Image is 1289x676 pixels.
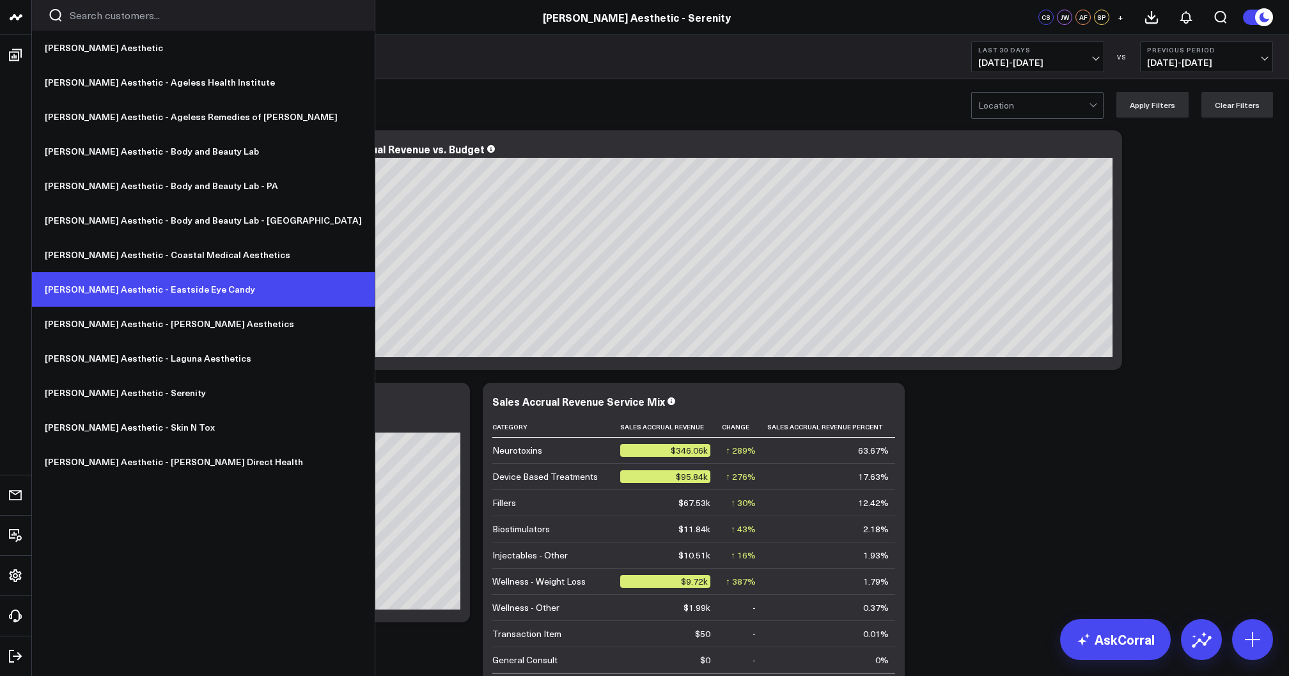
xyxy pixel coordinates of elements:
[858,444,889,457] div: 63.67%
[863,575,889,588] div: 1.79%
[32,31,375,65] a: [PERSON_NAME] Aesthetic
[620,417,722,438] th: Sales Accrual Revenue
[1118,13,1123,22] span: +
[978,58,1097,68] span: [DATE] - [DATE]
[492,417,620,438] th: Category
[492,496,516,509] div: Fillers
[1057,10,1072,25] div: JW
[971,42,1104,72] button: Last 30 Days[DATE]-[DATE]
[543,10,731,24] a: [PERSON_NAME] Aesthetic - Serenity
[1140,42,1273,72] button: Previous Period[DATE]-[DATE]
[858,496,889,509] div: 12.42%
[1060,619,1171,660] a: AskCorral
[684,601,710,614] div: $1.99k
[275,142,485,156] div: Monthly Sales Accrual Revenue vs. Budget
[1201,92,1273,118] button: Clear Filters
[32,238,375,272] a: [PERSON_NAME] Aesthetic - Coastal Medical Aesthetics
[767,417,900,438] th: Sales Accrual Revenue Percent
[492,575,586,588] div: Wellness - Weight Loss
[863,549,889,562] div: 1.93%
[32,272,375,307] a: [PERSON_NAME] Aesthetic - Eastside Eye Candy
[32,376,375,410] a: [PERSON_NAME] Aesthetic - Serenity
[978,46,1097,54] b: Last 30 Days
[863,601,889,614] div: 0.37%
[695,627,710,640] div: $50
[722,417,767,438] th: Change
[620,470,710,483] div: $95.84k
[32,134,375,169] a: [PERSON_NAME] Aesthetic - Body and Beauty Lab
[620,444,710,457] div: $346.06k
[492,470,598,483] div: Device Based Treatments
[32,341,375,376] a: [PERSON_NAME] Aesthetic - Laguna Aesthetics
[753,601,756,614] div: -
[492,444,542,457] div: Neurotoxins
[726,575,756,588] div: ↑ 387%
[492,549,568,562] div: Injectables - Other
[1111,53,1134,61] div: VS
[731,523,756,535] div: ↑ 43%
[875,654,889,666] div: 0%
[863,523,889,535] div: 2.18%
[863,627,889,640] div: 0.01%
[678,496,710,509] div: $67.53k
[492,601,559,614] div: Wellness - Other
[32,307,375,341] a: [PERSON_NAME] Aesthetic - [PERSON_NAME] Aesthetics
[726,470,756,483] div: ↑ 276%
[32,410,375,445] a: [PERSON_NAME] Aesthetic - Skin N Tox
[1075,10,1091,25] div: AF
[678,523,710,535] div: $11.84k
[492,654,558,666] div: General Consult
[492,394,665,408] div: Sales Accrual Revenue Service Mix
[32,445,375,479] a: [PERSON_NAME] Aesthetic - [PERSON_NAME] Direct Health
[32,65,375,100] a: [PERSON_NAME] Aesthetic - Ageless Health Institute
[1147,58,1266,68] span: [DATE] - [DATE]
[32,100,375,134] a: [PERSON_NAME] Aesthetic - Ageless Remedies of [PERSON_NAME]
[492,523,550,535] div: Biostimulators
[70,8,359,22] input: Search customers input
[726,444,756,457] div: ↑ 289%
[678,549,710,562] div: $10.51k
[1113,10,1128,25] button: +
[731,549,756,562] div: ↑ 16%
[620,575,710,588] div: $9.72k
[753,654,756,666] div: -
[1094,10,1109,25] div: SP
[1147,46,1266,54] b: Previous Period
[731,496,756,509] div: ↑ 30%
[1116,92,1189,118] button: Apply Filters
[753,627,756,640] div: -
[700,654,710,666] div: $0
[32,203,375,238] a: [PERSON_NAME] Aesthetic - Body and Beauty Lab - [GEOGRAPHIC_DATA]
[1038,10,1054,25] div: CS
[858,470,889,483] div: 17.63%
[32,169,375,203] a: [PERSON_NAME] Aesthetic - Body and Beauty Lab - PA
[492,627,561,640] div: Transaction Item
[48,8,63,23] button: Search customers button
